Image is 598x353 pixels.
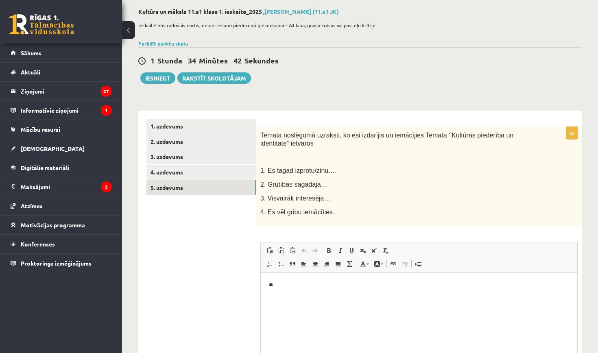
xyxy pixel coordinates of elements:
[323,245,334,256] a: Treknraksts (⌘+B)
[380,245,391,256] a: Noņemt stilus
[310,245,321,256] a: Atkārtot (⌘+Y)
[264,245,275,256] a: Ielīmēt (⌘+V)
[177,72,251,84] a: Rakstīt skolotājam
[146,180,256,195] a: 5. uzdevums
[21,177,112,196] legend: Maksājumi
[334,245,346,256] a: Slīpraksts (⌘+I)
[21,101,112,120] legend: Informatīvie ziņojumi
[11,139,112,158] a: [DEMOGRAPHIC_DATA]
[11,196,112,215] a: Atzīmes
[260,132,513,147] span: Temata noslēgumā uzraksti, ko esi izdarījis un iemācījies Temata ‘’Kultūras piederība un identitā...
[357,259,371,269] a: Teksta krāsa
[138,40,188,47] a: Parādīt punktu skalu
[357,245,369,256] a: Apakšraksts
[260,195,330,202] span: 3. Visvairāk interesēja…
[260,181,327,188] span: 2. Grūtības sagādāja…
[566,126,578,139] p: 0p
[244,56,279,65] span: Sekundes
[151,56,155,65] span: 1
[11,82,112,100] a: Ziņojumi27
[11,44,112,62] a: Sākums
[11,235,112,253] a: Konferences
[344,259,355,269] a: Math
[260,167,337,174] span: 1. Es tagad izprotu/zinu….
[346,245,357,256] a: Pasvītrojums (⌘+U)
[11,63,112,81] a: Aktuāli
[21,126,60,133] span: Mācību resursi
[21,240,55,248] span: Konferences
[11,254,112,272] a: Proktoringa izmēģinājums
[11,158,112,177] a: Digitālie materiāli
[157,56,182,65] span: Stunda
[260,209,339,216] span: 4. Es vēl gribu iemācīties…
[138,22,578,29] p: Ieskaitē būs radošais darbs, nepieciešami piederumi gleznošanai – A4 lapa, guaša krāsas vai paste...
[188,56,196,65] span: 34
[146,165,256,180] a: 4. uzdevums
[146,134,256,149] a: 2. uzdevums
[140,72,175,84] button: Iesniegt
[21,145,85,152] span: [DEMOGRAPHIC_DATA]
[11,120,112,139] a: Mācību resursi
[332,259,344,269] a: Izlīdzināt malas
[275,245,287,256] a: Ievietot kā vienkāršu tekstu (⌘+⌥+⇧+V)
[11,101,112,120] a: Informatīvie ziņojumi1
[321,259,332,269] a: Izlīdzināt pa labi
[264,8,339,15] a: [PERSON_NAME] (11.a1 JK)
[298,245,310,256] a: Atcelt (⌘+Z)
[287,245,298,256] a: Ievietot no Worda
[298,259,310,269] a: Izlīdzināt pa kreisi
[371,259,386,269] a: Fona krāsa
[275,259,287,269] a: Ievietot/noņemt sarakstu ar aizzīmēm
[21,49,41,57] span: Sākums
[369,245,380,256] a: Augšraksts
[11,177,112,196] a: Maksājumi3
[21,82,112,100] legend: Ziņojumi
[399,259,410,269] a: Atsaistīt
[101,181,112,192] i: 3
[21,259,92,267] span: Proktoringa izmēģinājums
[100,86,112,97] i: 27
[21,164,69,171] span: Digitālie materiāli
[146,119,256,134] a: 1. uzdevums
[21,68,40,76] span: Aktuāli
[146,149,256,164] a: 3. uzdevums
[287,259,298,269] a: Bloka citāts
[234,56,242,65] span: 42
[264,259,275,269] a: Ievietot/noņemt numurētu sarakstu
[199,56,228,65] span: Minūtes
[101,105,112,116] i: 1
[11,216,112,234] a: Motivācijas programma
[9,14,74,35] a: Rīgas 1. Tālmācības vidusskola
[412,259,424,269] a: Ievietot lapas pārtraukumu drukai
[310,259,321,269] a: Centrēti
[388,259,399,269] a: Saite (⌘+K)
[21,221,85,229] span: Motivācijas programma
[21,202,43,209] span: Atzīmes
[138,8,582,15] h2: Kultūra un māksla 11.a1 klase 1. ieskaite_2025 ,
